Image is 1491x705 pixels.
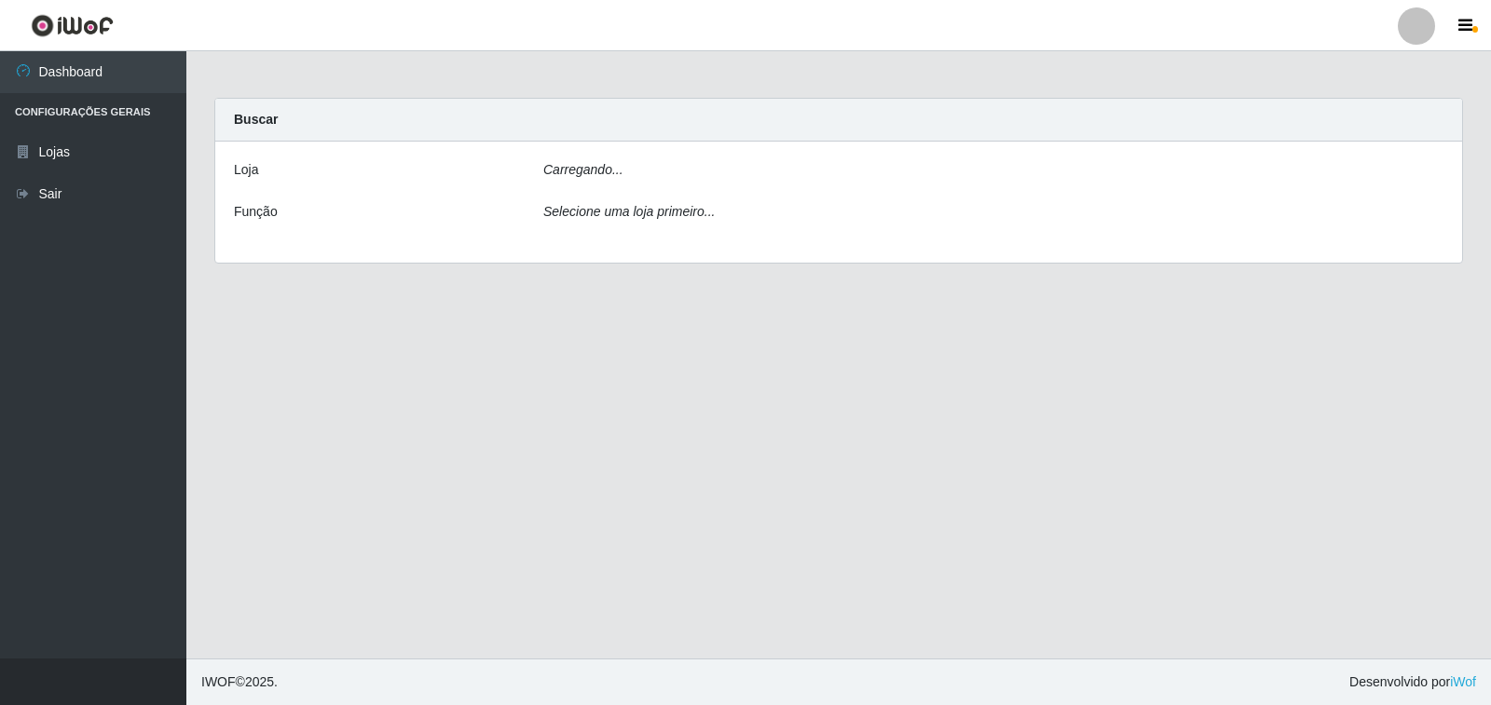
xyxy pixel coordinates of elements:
i: Carregando... [543,162,623,177]
a: iWof [1450,674,1476,689]
label: Loja [234,160,258,180]
label: Função [234,202,278,222]
span: IWOF [201,674,236,689]
img: CoreUI Logo [31,14,114,37]
strong: Buscar [234,112,278,127]
i: Selecione uma loja primeiro... [543,204,715,219]
span: © 2025 . [201,672,278,692]
span: Desenvolvido por [1349,672,1476,692]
